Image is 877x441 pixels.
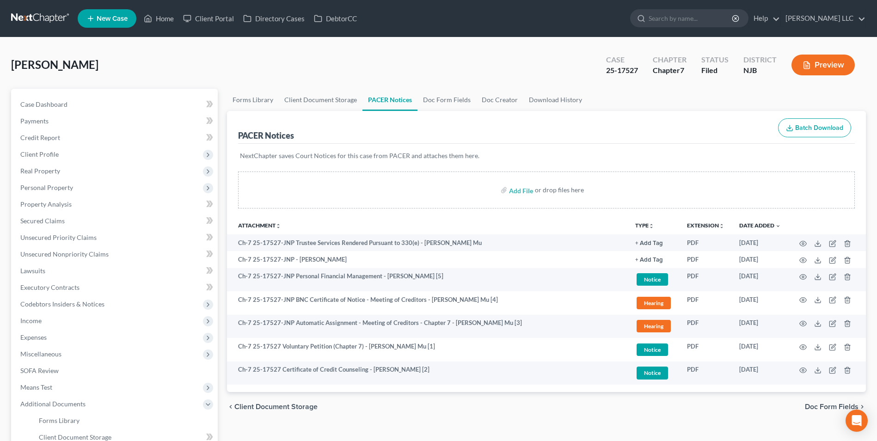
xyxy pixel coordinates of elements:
[635,342,672,357] a: Notice
[743,55,777,65] div: District
[732,338,788,361] td: [DATE]
[227,89,279,111] a: Forms Library
[13,263,218,279] a: Lawsuits
[39,416,80,424] span: Forms Library
[635,295,672,311] a: Hearing
[309,10,362,27] a: DebtorCC
[680,338,732,361] td: PDF
[238,222,281,229] a: Attachmentunfold_more
[732,234,788,251] td: [DATE]
[20,233,97,241] span: Unsecured Priority Claims
[279,89,362,111] a: Client Document Storage
[20,134,60,141] span: Credit Report
[13,229,218,246] a: Unsecured Priority Claims
[732,251,788,268] td: [DATE]
[227,403,318,410] button: chevron_left Client Document Storage
[701,65,729,76] div: Filed
[276,223,281,229] i: unfold_more
[20,400,86,408] span: Additional Documents
[20,100,67,108] span: Case Dashboard
[635,255,672,264] a: + Add Tag
[13,279,218,296] a: Executory Contracts
[13,113,218,129] a: Payments
[680,361,732,385] td: PDF
[687,222,724,229] a: Extensionunfold_more
[20,167,60,175] span: Real Property
[227,291,628,315] td: Ch-7 25-17527-JNP BNC Certificate of Notice - Meeting of Creditors - [PERSON_NAME] Mu [4]
[227,403,234,410] i: chevron_left
[701,55,729,65] div: Status
[635,318,672,334] a: Hearing
[476,89,523,111] a: Doc Creator
[680,315,732,338] td: PDF
[635,240,663,246] button: + Add Tag
[417,89,476,111] a: Doc Form Fields
[805,403,859,410] span: Doc Form Fields
[635,365,672,380] a: Notice
[227,361,628,385] td: Ch-7 25-17527 Certificate of Credit Counseling - [PERSON_NAME] [2]
[20,217,65,225] span: Secured Claims
[20,317,42,325] span: Income
[680,234,732,251] td: PDF
[20,250,109,258] span: Unsecured Nonpriority Claims
[234,403,318,410] span: Client Document Storage
[20,350,61,358] span: Miscellaneous
[362,89,417,111] a: PACER Notices
[635,257,663,263] button: + Add Tag
[680,66,684,74] span: 7
[749,10,780,27] a: Help
[637,297,671,309] span: Hearing
[732,291,788,315] td: [DATE]
[635,272,672,287] a: Notice
[20,383,52,391] span: Means Test
[846,410,868,432] div: Open Intercom Messenger
[227,234,628,251] td: Ch-7 25-17527-JNP Trustee Services Rendered Pursuant to 330(e) - [PERSON_NAME] Mu
[653,55,687,65] div: Chapter
[859,403,866,410] i: chevron_right
[732,361,788,385] td: [DATE]
[680,251,732,268] td: PDF
[732,315,788,338] td: [DATE]
[20,150,59,158] span: Client Profile
[606,65,638,76] div: 25-17527
[227,315,628,338] td: Ch-7 25-17527-JNP Automatic Assignment - Meeting of Creditors - Chapter 7 - [PERSON_NAME] Mu [3]
[20,367,59,374] span: SOFA Review
[739,222,781,229] a: Date Added expand_more
[20,283,80,291] span: Executory Contracts
[743,65,777,76] div: NJB
[778,118,851,138] button: Batch Download
[781,10,865,27] a: [PERSON_NAME] LLC
[13,246,218,263] a: Unsecured Nonpriority Claims
[732,268,788,292] td: [DATE]
[795,124,843,132] span: Batch Download
[20,333,47,341] span: Expenses
[239,10,309,27] a: Directory Cases
[178,10,239,27] a: Client Portal
[637,320,671,332] span: Hearing
[11,58,98,71] span: [PERSON_NAME]
[20,200,72,208] span: Property Analysis
[20,300,104,308] span: Codebtors Insiders & Notices
[719,223,724,229] i: unfold_more
[606,55,638,65] div: Case
[240,151,853,160] p: NextChapter saves Court Notices for this case from PACER and attaches them here.
[635,239,672,247] a: + Add Tag
[227,251,628,268] td: Ch-7 25-17527-JNP - [PERSON_NAME]
[637,343,668,356] span: Notice
[637,367,668,379] span: Notice
[20,117,49,125] span: Payments
[649,10,733,27] input: Search by name...
[13,196,218,213] a: Property Analysis
[39,433,111,441] span: Client Document Storage
[680,268,732,292] td: PDF
[791,55,855,75] button: Preview
[227,338,628,361] td: Ch-7 25-17527 Voluntary Petition (Chapter 7) - [PERSON_NAME] Mu [1]
[635,223,654,229] button: TYPEunfold_more
[637,273,668,286] span: Notice
[13,129,218,146] a: Credit Report
[227,268,628,292] td: Ch-7 25-17527-JNP Personal Financial Management - [PERSON_NAME] [5]
[775,223,781,229] i: expand_more
[523,89,588,111] a: Download History
[535,185,584,195] div: or drop files here
[139,10,178,27] a: Home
